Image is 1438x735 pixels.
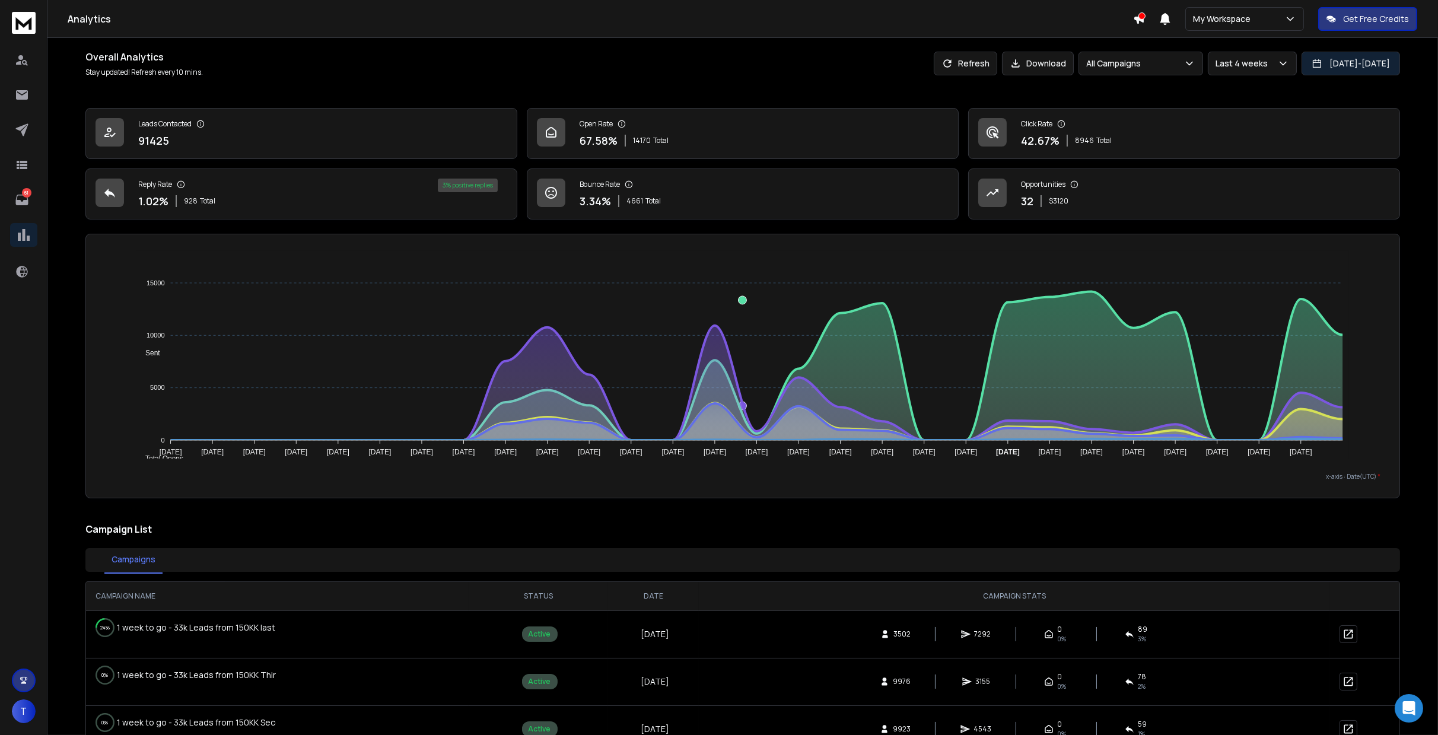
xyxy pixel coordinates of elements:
p: 67.58 % [580,132,618,149]
a: Reply Rate1.02%928Total3% positive replies [85,168,517,219]
p: $ 3120 [1049,196,1068,206]
span: Total [653,136,669,145]
tspan: [DATE] [1165,448,1187,456]
button: T [12,699,36,723]
tspan: [DATE] [285,448,308,456]
tspan: [DATE] [620,448,642,456]
tspan: [DATE] [578,448,601,456]
tspan: [DATE] [202,448,224,456]
p: 42.67 % [1021,132,1060,149]
span: 9923 [893,724,911,734]
tspan: [DATE] [704,448,726,456]
tspan: [DATE] [1290,448,1312,456]
a: 61 [10,188,34,212]
span: 59 [1138,720,1147,729]
button: Get Free Credits [1318,7,1417,31]
span: Total Opens [136,454,183,463]
th: CAMPAIGN STATS [699,582,1330,610]
button: Download [1002,52,1074,75]
span: 7292 [974,629,991,639]
h1: Overall Analytics [85,50,203,64]
a: Leads Contacted91425 [85,108,517,159]
a: Click Rate42.67%8946Total [968,108,1400,159]
th: DATE [608,582,699,610]
tspan: [DATE] [411,448,433,456]
tspan: [DATE] [913,448,936,456]
span: 0 [1057,625,1062,634]
a: Open Rate67.58%14170Total [527,108,959,159]
span: 3502 [893,629,911,639]
span: 14170 [633,136,651,145]
tspan: [DATE] [662,448,685,456]
span: 3155 [975,677,990,686]
span: 89 [1138,625,1147,634]
button: Refresh [934,52,997,75]
span: 4661 [626,196,643,206]
p: x-axis : Date(UTC) [105,472,1380,481]
img: logo [12,12,36,34]
tspan: [DATE] [871,448,894,456]
td: 1 week to go - 33k Leads from 150KK last 3.5k [86,611,276,644]
p: Click Rate [1021,119,1052,129]
div: Active [522,626,558,642]
tspan: 10000 [147,332,165,339]
div: Active [522,674,558,689]
tspan: [DATE] [160,448,182,456]
span: Sent [136,349,160,357]
span: 9976 [893,677,911,686]
p: 0 % [102,717,109,728]
a: Opportunities32$3120 [968,168,1400,219]
span: Total [1096,136,1112,145]
div: 3 % positive replies [438,179,498,192]
span: Total [645,196,661,206]
tspan: 15000 [147,279,165,287]
h1: Analytics [68,12,1133,26]
div: Open Intercom Messenger [1395,694,1423,723]
span: 4543 [973,724,991,734]
tspan: [DATE] [829,448,852,456]
tspan: [DATE] [1122,448,1145,456]
p: 24 % [100,622,110,634]
p: Download [1026,58,1066,69]
tspan: [DATE] [369,448,392,456]
tspan: [DATE] [243,448,266,456]
button: Campaigns [104,546,163,574]
tspan: [DATE] [1206,448,1229,456]
tspan: [DATE] [1248,448,1271,456]
td: [DATE] [608,610,699,658]
tspan: [DATE] [327,448,349,456]
tspan: [DATE] [453,448,475,456]
p: Last 4 weeks [1216,58,1272,69]
tspan: [DATE] [996,448,1020,456]
tspan: [DATE] [1039,448,1061,456]
tspan: [DATE] [536,448,559,456]
p: Opportunities [1021,180,1065,189]
p: Bounce Rate [580,180,620,189]
p: 32 [1021,193,1033,209]
h2: Campaign List [85,522,1400,536]
tspan: [DATE] [495,448,517,456]
span: 0% [1057,682,1066,691]
p: My Workspace [1193,13,1255,25]
td: [DATE] [608,658,699,705]
p: Open Rate [580,119,613,129]
span: 0% [1057,634,1066,644]
span: 3 % [1138,634,1146,644]
span: 8946 [1075,136,1094,145]
tspan: [DATE] [955,448,978,456]
tspan: [DATE] [787,448,810,456]
tspan: 5000 [150,384,164,391]
p: Leads Contacted [138,119,192,129]
tspan: 0 [161,437,165,444]
a: Bounce Rate3.34%4661Total [527,168,959,219]
p: Get Free Credits [1343,13,1409,25]
p: Stay updated! Refresh every 10 mins. [85,68,203,77]
span: 0 [1057,672,1062,682]
p: 3.34 % [580,193,611,209]
th: CAMPAIGN NAME [86,582,469,610]
tspan: [DATE] [746,448,768,456]
th: STATUS [469,582,609,610]
span: Total [200,196,215,206]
